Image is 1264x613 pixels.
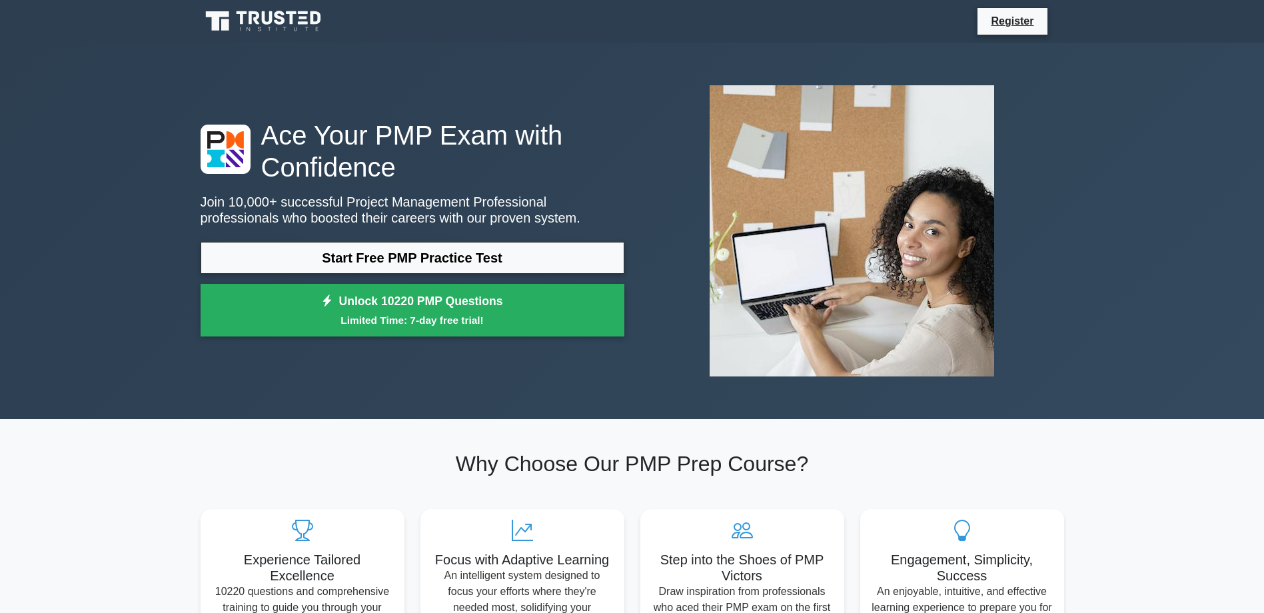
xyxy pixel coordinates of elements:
[201,242,624,274] a: Start Free PMP Practice Test
[201,119,624,183] h1: Ace Your PMP Exam with Confidence
[983,13,1041,29] a: Register
[217,312,608,328] small: Limited Time: 7-day free trial!
[431,552,614,568] h5: Focus with Adaptive Learning
[201,451,1064,476] h2: Why Choose Our PMP Prep Course?
[651,552,834,584] h5: Step into the Shoes of PMP Victors
[201,284,624,337] a: Unlock 10220 PMP QuestionsLimited Time: 7-day free trial!
[871,552,1053,584] h5: Engagement, Simplicity, Success
[201,194,624,226] p: Join 10,000+ successful Project Management Professional professionals who boosted their careers w...
[211,552,394,584] h5: Experience Tailored Excellence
